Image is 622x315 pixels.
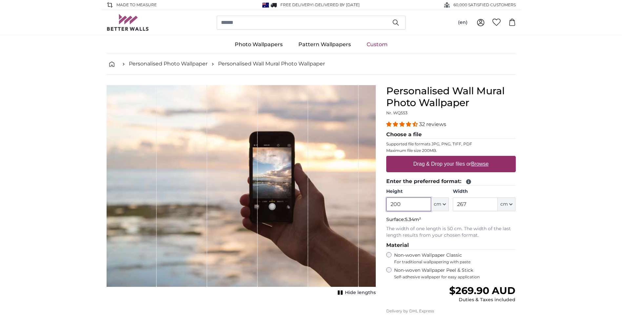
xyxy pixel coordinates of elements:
span: Hide lengths [345,289,376,296]
label: Drag & Drop your files or [411,157,491,171]
label: Height [386,188,449,195]
span: 60,000 SATISFIED CUSTOMERS [453,2,516,8]
label: Non-woven Wallpaper Peel & Stick [394,267,516,280]
button: (en) [453,17,473,28]
div: Duties & Taxes included [449,297,515,303]
p: Maximum file size 200MB. [386,148,516,153]
legend: Material [386,241,516,250]
img: Australia [262,3,269,8]
span: For traditional wallpapering with paste [394,259,516,265]
span: FREE delivery! [280,2,313,7]
p: Surface: [386,216,516,223]
label: Width [453,188,515,195]
span: Made to Measure [116,2,157,8]
button: cm [498,197,515,211]
span: Delivered by [DATE] [315,2,360,7]
span: 4.31 stars [386,121,419,127]
img: Betterwalls [107,14,149,31]
legend: Choose a file [386,131,516,139]
legend: Enter the preferred format: [386,177,516,186]
h1: Personalised Wall Mural Photo Wallpaper [386,85,516,109]
nav: breadcrumbs [107,53,516,75]
span: - [313,2,360,7]
button: cm [431,197,449,211]
span: 5.34m² [405,216,421,222]
span: 32 reviews [419,121,446,127]
span: Self-adhesive wallpaper for easy application [394,274,516,280]
p: Delivery by DHL Express [386,308,516,314]
a: Photo Wallpapers [227,36,291,53]
button: Hide lengths [336,288,376,297]
a: Custom [359,36,395,53]
span: cm [434,201,441,208]
a: Personalised Photo Wallpaper [129,60,208,68]
span: $269.90 AUD [449,285,515,297]
span: cm [500,201,508,208]
span: Nr. WQ553 [386,110,408,115]
a: Personalised Wall Mural Photo Wallpaper [218,60,325,68]
p: Supported file formats JPG, PNG, TIFF, PDF [386,141,516,147]
p: The width of one length is 50 cm. The width of the last length results from your chosen format. [386,226,516,239]
div: 1 of 1 [107,85,376,297]
a: Pattern Wallpapers [291,36,359,53]
label: Non-woven Wallpaper Classic [394,252,516,265]
u: Browse [471,161,489,167]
